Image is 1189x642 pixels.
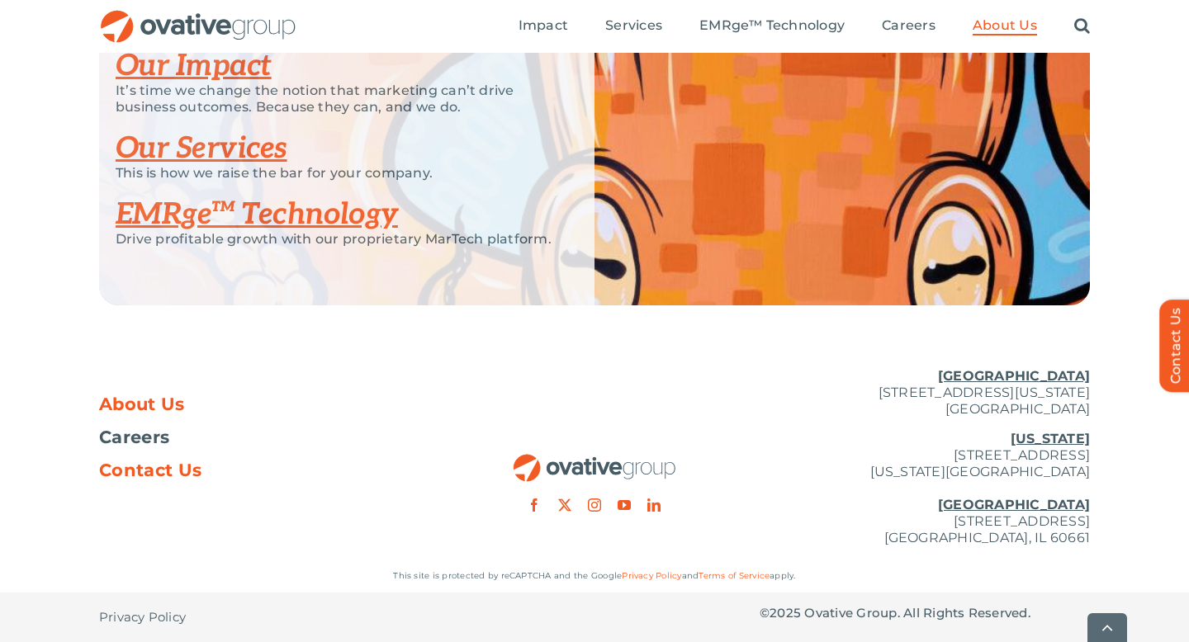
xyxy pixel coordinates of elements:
[512,452,677,468] a: OG_Full_horizontal_RGB
[116,83,553,116] p: It’s time we change the notion that marketing can’t drive business outcomes. Because they can, an...
[605,17,662,35] a: Services
[528,498,541,512] a: facebook
[882,17,936,35] a: Careers
[99,429,429,446] a: Careers
[882,17,936,34] span: Careers
[699,570,770,581] a: Terms of Service
[519,17,568,34] span: Impact
[116,48,272,84] a: Our Impact
[699,17,845,34] span: EMRge™ Technology
[99,609,186,625] span: Privacy Policy
[699,17,845,35] a: EMRge™ Technology
[760,431,1090,546] p: [STREET_ADDRESS] [US_STATE][GEOGRAPHIC_DATA] [STREET_ADDRESS] [GEOGRAPHIC_DATA], IL 60661
[1011,431,1090,446] u: [US_STATE]
[605,17,662,34] span: Services
[519,17,568,35] a: Impact
[558,498,571,512] a: twitter
[116,165,553,182] p: This is how we raise the bar for your company.
[622,570,681,581] a: Privacy Policy
[116,231,553,248] p: Drive profitable growth with our proprietary MarTech platform.
[99,396,185,413] span: About Us
[99,592,429,642] nav: Footer - Privacy Policy
[618,498,631,512] a: youtube
[99,429,169,446] span: Careers
[760,368,1090,418] p: [STREET_ADDRESS][US_STATE] [GEOGRAPHIC_DATA]
[99,568,1090,584] p: This site is protected by reCAPTCHA and the Google and apply.
[938,368,1090,384] u: [GEOGRAPHIC_DATA]
[99,396,429,479] nav: Footer Menu
[99,462,429,479] a: Contact Us
[116,130,287,167] a: Our Services
[116,196,398,233] a: EMRge™ Technology
[770,605,801,621] span: 2025
[588,498,601,512] a: instagram
[938,497,1090,512] u: [GEOGRAPHIC_DATA]
[99,8,297,24] a: OG_Full_horizontal_RGB
[973,17,1037,35] a: About Us
[99,396,429,413] a: About Us
[1074,17,1090,35] a: Search
[99,462,201,479] span: Contact Us
[647,498,661,512] a: linkedin
[760,605,1090,621] p: © Ovative Group. All Rights Reserved.
[99,592,186,642] a: Privacy Policy
[973,17,1037,34] span: About Us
